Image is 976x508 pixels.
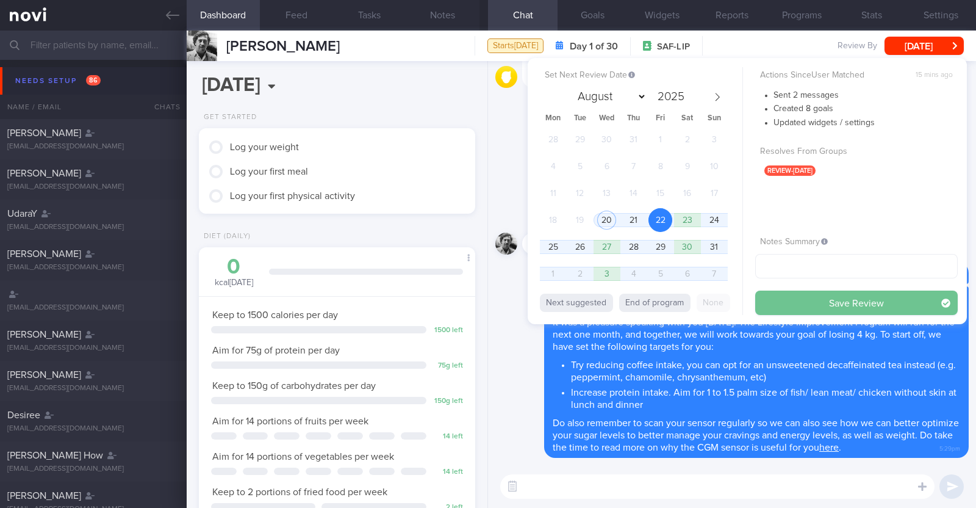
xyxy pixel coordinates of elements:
span: Aim for 14 portions of fruits per week [212,416,368,426]
span: August 29, 2025 [648,235,672,259]
span: [PERSON_NAME] [7,128,81,138]
a: here [819,443,839,452]
span: Desiree [7,410,40,420]
label: Resolves From Groups [760,147,953,158]
div: Chats [138,95,187,119]
span: Aim for 14 portions of vegetables per week [212,452,394,462]
span: UdaraY [7,209,37,219]
select: Month [572,87,647,106]
label: Actions Since User Matched [760,70,953,81]
span: September 3, 2025 [595,262,619,286]
div: 75 g left [432,361,463,371]
div: [EMAIL_ADDRESS][DOMAIN_NAME] [7,344,179,353]
span: [PERSON_NAME] [7,169,81,178]
div: [EMAIL_ADDRESS][DOMAIN_NAME] [7,223,179,232]
div: 14 left [432,432,463,441]
button: Save Review [755,291,958,315]
span: August 23, 2025 [675,208,699,232]
div: [EMAIL_ADDRESS][DOMAIN_NAME] [7,465,179,474]
span: 86 [86,75,101,85]
span: September 2, 2025 [568,262,592,286]
span: Keep to 2 portions of fried food per week [212,487,387,497]
span: September 5, 2025 [648,262,672,286]
span: Thu [620,115,647,123]
input: Year [653,91,686,103]
li: Updated widgets / settings [773,115,958,129]
button: Next suggested [540,294,613,312]
div: 0 [211,256,257,278]
div: [EMAIL_ADDRESS][DOMAIN_NAME] [7,183,179,192]
span: Tue [567,115,594,123]
span: Keep to 1500 calories per day [212,310,338,320]
span: August 24, 2025 [702,208,726,232]
span: September 6, 2025 [675,262,699,286]
div: [EMAIL_ADDRESS][DOMAIN_NAME] [7,142,179,151]
span: Sun [701,115,728,123]
span: [PERSON_NAME] How [7,451,103,460]
span: August 26, 2025 [568,235,592,259]
span: Review By [838,41,877,52]
span: August 27, 2025 [595,235,619,259]
span: August 22, 2025 [648,208,672,232]
div: 1500 left [432,326,463,335]
span: 5:29pm [939,441,960,453]
span: September 4, 2025 [622,262,645,286]
div: [EMAIL_ADDRESS][DOMAIN_NAME] [7,424,179,434]
div: [PERSON_NAME] [522,218,616,233]
span: Wed [594,115,620,123]
li: Created 8 goals [773,101,958,115]
span: Aim for 75g of protein per day [212,346,340,355]
span: September 7, 2025 [702,262,726,286]
span: It was a pleasure speaking with you [DATE]. The Lifestyle Improvement Program will run for the ne... [553,317,955,352]
div: kcal [DATE] [211,256,257,289]
span: August 25, 2025 [541,235,565,259]
span: Fri [647,115,674,123]
button: [DATE] [884,37,964,55]
button: End of program [619,294,691,312]
div: [EMAIL_ADDRESS][DOMAIN_NAME] [7,384,179,393]
label: Set Next Review Date [545,70,737,81]
span: Mon [540,115,567,123]
span: August 28, 2025 [622,235,645,259]
li: Sent 2 messages [773,87,958,101]
div: Diet (Daily) [199,232,251,241]
span: August 30, 2025 [675,235,699,259]
span: Notes Summary [760,238,828,246]
div: Get Started [199,113,257,122]
span: Keep to 150g of carbohydrates per day [212,381,376,391]
div: 150 g left [432,397,463,406]
span: [PERSON_NAME] [7,249,81,259]
span: [PERSON_NAME] [226,39,340,54]
span: August 21, 2025 [622,208,645,232]
span: August 20, 2025 [595,208,619,232]
li: Try reducing coffee intake, you can opt for an unsweetened decaffeinated tea instead (e.g. pepper... [571,356,960,383]
span: [PERSON_NAME] [7,330,81,339]
span: SAF-LIP [657,41,690,53]
span: Sat [674,115,701,123]
span: [PERSON_NAME] [7,491,81,501]
span: August 31, 2025 [702,235,726,259]
div: Needs setup [12,73,104,89]
span: September 1, 2025 [541,262,565,286]
span: 15 mins ago [916,71,953,80]
div: [EMAIL_ADDRESS][DOMAIN_NAME] [7,263,179,272]
li: Increase protein intake. Aim for 1 to 1.5 palm size of fish/ lean meat/ chicken without skin at l... [571,383,960,411]
strong: Day 1 of 30 [570,40,618,53]
span: Do also remember to scan your sensor regularly so we can also see how we can better optimize your... [553,418,959,452]
div: [EMAIL_ADDRESS][DOMAIN_NAME] [7,303,179,313]
span: [PERSON_NAME] [7,370,81,380]
div: 14 left [432,468,463,477]
span: review-[DATE] [764,165,816,176]
div: Starts [DATE] [487,38,544,54]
